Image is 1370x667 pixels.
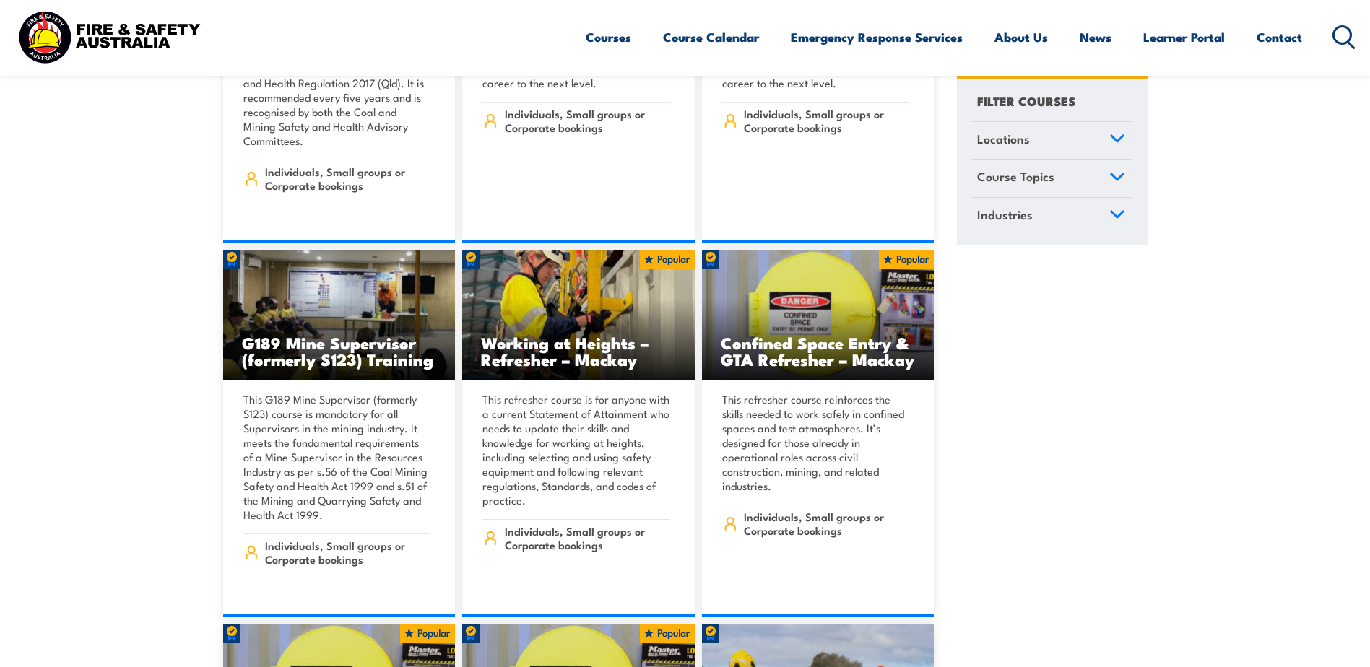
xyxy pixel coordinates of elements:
[977,205,1033,224] span: Industries
[971,122,1132,160] a: Locations
[721,334,916,367] h3: Confined Space Entry & GTA Refresher – Mackay
[994,18,1048,56] a: About Us
[223,250,456,380] img: Standard 11 Generic Coal Mine Induction (Surface) TRAINING (1)
[977,167,1054,187] span: Course Topics
[242,334,437,367] h3: G189 Mine Supervisor (formerly S123) Training
[702,250,935,380] img: Confined Space Entry
[977,91,1075,110] h4: FILTER COURSES
[744,510,909,537] span: Individuals, Small groups or Corporate bookings
[243,392,431,522] p: This G189 Mine Supervisor (formerly S123) course is mandatory for all Supervisors in the mining i...
[971,160,1132,198] a: Course Topics
[223,250,456,380] a: G189 Mine Supervisor (formerly S123) Training
[971,198,1132,235] a: Industries
[1080,18,1111,56] a: News
[586,18,631,56] a: Courses
[505,107,670,134] span: Individuals, Small groups or Corporate bookings
[663,18,759,56] a: Course Calendar
[481,334,676,367] h3: Working at Heights – Refresher – Mackay
[505,524,670,552] span: Individuals, Small groups or Corporate bookings
[977,129,1030,149] span: Locations
[744,107,909,134] span: Individuals, Small groups or Corporate bookings
[265,539,430,566] span: Individuals, Small groups or Corporate bookings
[462,250,695,380] a: Working at Heights – Refresher – Mackay
[791,18,963,56] a: Emergency Response Services
[482,392,670,507] p: This refresher course is for anyone with a current Statement of Attainment who needs to update th...
[462,250,695,380] img: Work Safely at Heights Training (1)
[1143,18,1225,56] a: Learner Portal
[702,250,935,380] a: Confined Space Entry & GTA Refresher – Mackay
[265,165,430,192] span: Individuals, Small groups or Corporate bookings
[1257,18,1302,56] a: Contact
[722,392,910,493] p: This refresher course reinforces the skills needed to work safely in confined spaces and test atm...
